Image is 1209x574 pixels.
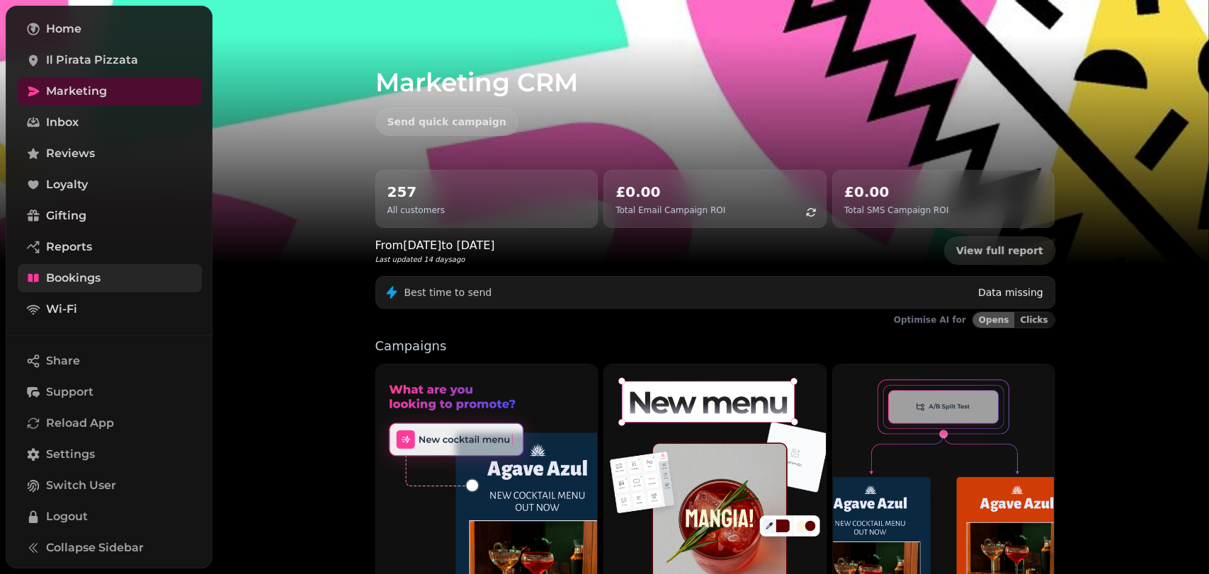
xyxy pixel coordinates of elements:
[46,415,114,432] span: Reload App
[18,46,202,74] a: Il Pirata Pizzata
[46,477,116,494] span: Switch User
[387,205,445,216] p: All customers
[18,295,202,323] a: Wi-Fi
[46,239,92,256] span: Reports
[46,114,79,131] span: Inbox
[46,270,101,287] span: Bookings
[18,108,202,137] a: Inbox
[46,384,93,401] span: Support
[375,254,495,265] p: Last updated 14 days ago
[18,440,202,469] a: Settings
[404,285,492,299] p: Best time to send
[375,237,495,254] p: From [DATE] to [DATE]
[46,176,88,193] span: Loyalty
[1020,316,1048,324] span: Clicks
[615,182,725,202] h2: £0.00
[18,15,202,43] a: Home
[944,236,1055,265] a: View full report
[18,503,202,531] button: Logout
[972,312,1015,328] button: Opens
[615,205,725,216] p: Total Email Campaign ROI
[18,77,202,105] a: Marketing
[46,21,81,38] span: Home
[979,316,1009,324] span: Opens
[46,539,144,556] span: Collapse Sidebar
[46,301,77,318] span: Wi-Fi
[844,205,948,216] p: Total SMS Campaign ROI
[18,347,202,375] button: Share
[894,314,966,326] p: Optimise AI for
[18,171,202,199] a: Loyalty
[18,264,202,292] a: Bookings
[387,117,506,127] span: Send quick campaign
[375,340,1055,352] p: Campaigns
[978,285,1043,299] p: Data missing
[46,52,138,69] span: Il Pirata Pizzata
[375,108,518,136] button: Send quick campaign
[18,139,202,168] a: Reviews
[18,233,202,261] a: Reports
[844,182,948,202] h2: £0.00
[46,145,95,162] span: Reviews
[46,83,107,100] span: Marketing
[46,207,86,224] span: Gifting
[799,200,823,224] button: refresh
[387,182,445,202] h2: 257
[46,508,88,525] span: Logout
[18,378,202,406] button: Support
[18,471,202,500] button: Switch User
[46,446,95,463] span: Settings
[1014,312,1054,328] button: Clicks
[18,202,202,230] a: Gifting
[375,34,1055,96] h1: Marketing CRM
[18,409,202,437] button: Reload App
[46,352,80,369] span: Share
[18,534,202,562] button: Collapse Sidebar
